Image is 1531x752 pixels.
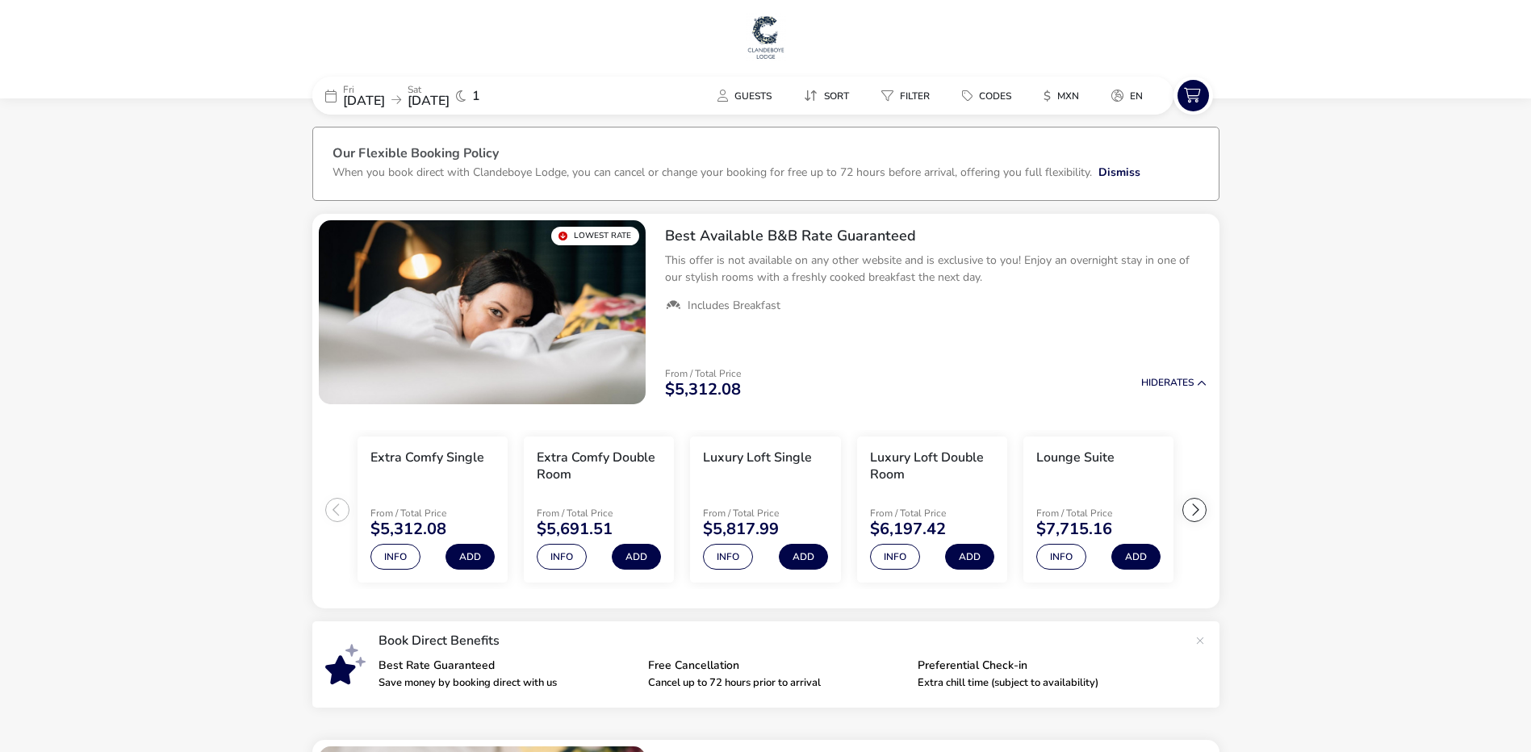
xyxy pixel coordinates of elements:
[682,430,848,590] swiper-slide: 3 / 6
[379,660,635,671] p: Best Rate Guaranteed
[370,508,495,518] p: From / Total Price
[746,13,786,61] img: Main Website
[870,544,920,570] button: Info
[1036,508,1161,518] p: From / Total Price
[824,90,849,102] span: Sort
[949,84,1024,107] button: Codes
[408,85,450,94] p: Sat
[870,521,946,537] span: $6,197.42
[472,90,480,102] span: 1
[1098,164,1140,181] button: Dismiss
[705,84,791,107] naf-pibe-menu-bar-item: Guests
[870,508,994,518] p: From / Total Price
[370,544,420,570] button: Info
[1044,88,1051,104] i: $
[343,85,385,94] p: Fri
[537,508,661,518] p: From / Total Price
[1036,449,1115,466] h3: Lounge Suite
[537,544,587,570] button: Info
[333,147,1199,164] h3: Our Flexible Booking Policy
[1015,430,1182,590] swiper-slide: 5 / 6
[1141,378,1207,388] button: HideRates
[1031,84,1098,107] naf-pibe-menu-bar-item: $MXN
[665,382,741,398] span: $5,312.08
[665,252,1207,286] p: This offer is not available on any other website and is exclusive to you! Enjoy an overnight stay...
[979,90,1011,102] span: Codes
[1182,430,1348,590] swiper-slide: 6 / 6
[734,90,772,102] span: Guests
[870,449,994,483] h3: Luxury Loft Double Room
[312,77,554,115] div: Fri[DATE]Sat[DATE]1
[703,544,753,570] button: Info
[1111,544,1161,570] button: Add
[945,544,994,570] button: Add
[1130,90,1143,102] span: en
[379,634,1187,647] p: Book Direct Benefits
[408,92,450,110] span: [DATE]
[900,90,930,102] span: Filter
[1098,84,1156,107] button: en
[779,544,828,570] button: Add
[665,227,1207,245] h2: Best Available B&B Rate Guaranteed
[1036,521,1112,537] span: $7,715.16
[652,214,1219,327] div: Best Available B&B Rate GuaranteedThis offer is not available on any other website and is exclusi...
[648,660,905,671] p: Free Cancellation
[868,84,943,107] button: Filter
[343,92,385,110] span: [DATE]
[551,227,639,245] div: Lowest Rate
[349,430,516,590] swiper-slide: 1 / 6
[703,521,779,537] span: $5,817.99
[333,165,1092,180] p: When you book direct with Clandeboye Lodge, you can cancel or change your booking for free up to ...
[791,84,868,107] naf-pibe-menu-bar-item: Sort
[1031,84,1092,107] button: $MXN
[379,678,635,688] p: Save money by booking direct with us
[370,521,446,537] span: $5,312.08
[703,508,827,518] p: From / Total Price
[516,430,682,590] swiper-slide: 2 / 6
[688,299,780,313] span: Includes Breakfast
[703,449,812,466] h3: Luxury Loft Single
[1098,84,1162,107] naf-pibe-menu-bar-item: en
[648,678,905,688] p: Cancel up to 72 hours prior to arrival
[1141,376,1164,389] span: Hide
[537,521,613,537] span: $5,691.51
[612,544,661,570] button: Add
[791,84,862,107] button: Sort
[537,449,661,483] h3: Extra Comfy Double Room
[868,84,949,107] naf-pibe-menu-bar-item: Filter
[665,369,741,378] p: From / Total Price
[918,660,1174,671] p: Preferential Check-in
[319,220,646,404] swiper-slide: 1 / 1
[1057,90,1079,102] span: MXN
[849,430,1015,590] swiper-slide: 4 / 6
[949,84,1031,107] naf-pibe-menu-bar-item: Codes
[705,84,784,107] button: Guests
[1036,544,1086,570] button: Info
[370,449,484,466] h3: Extra Comfy Single
[918,678,1174,688] p: Extra chill time (subject to availability)
[445,544,495,570] button: Add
